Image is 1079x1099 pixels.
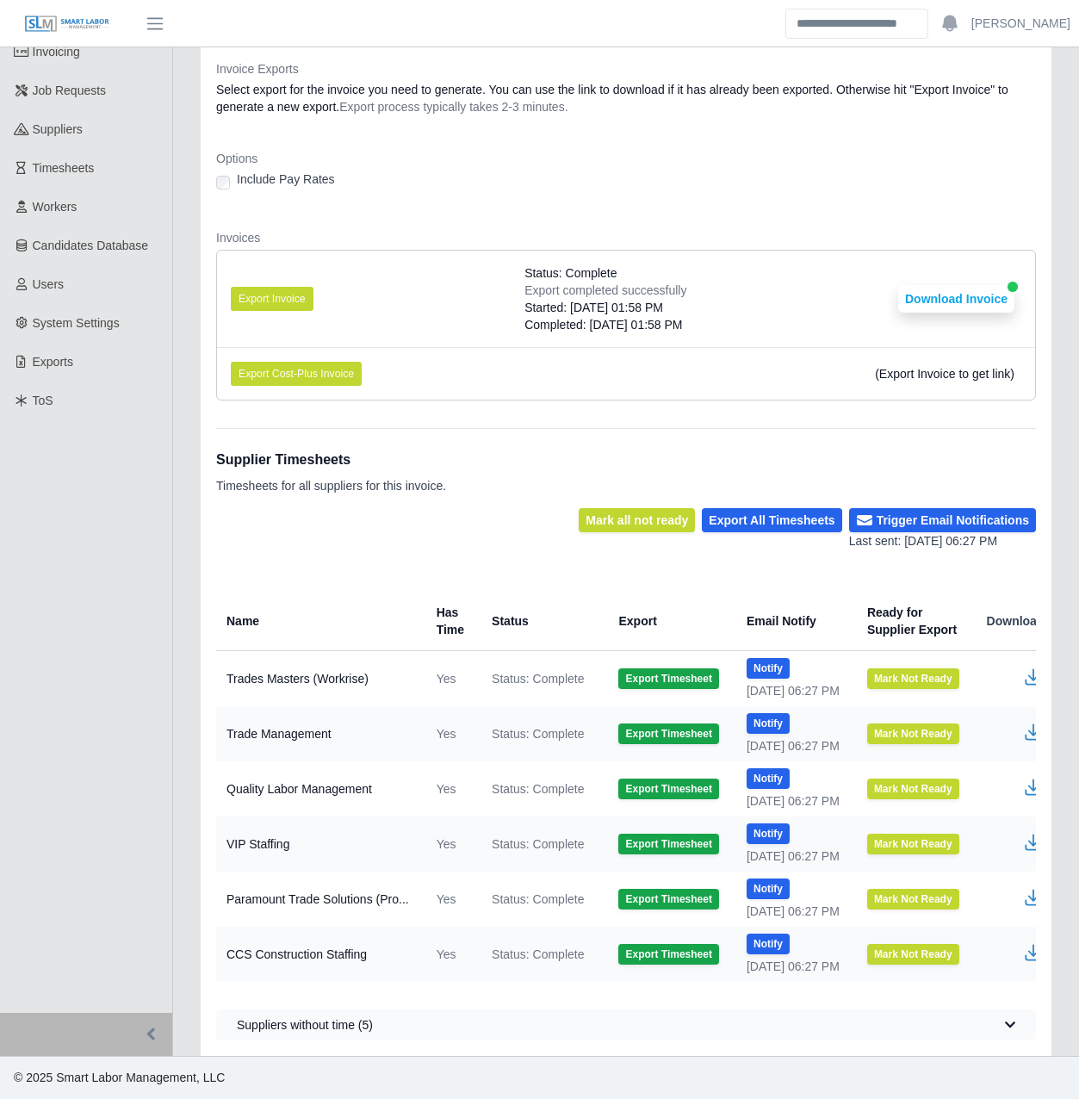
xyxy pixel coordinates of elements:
[33,161,95,175] span: Timesheets
[478,592,605,651] th: Status
[216,60,1036,78] dt: Invoice Exports
[747,792,840,810] div: [DATE] 06:27 PM
[867,779,959,799] button: Mark Not Ready
[898,285,1014,313] button: Download Invoice
[867,944,959,965] button: Mark Not Ready
[423,872,478,927] td: Yes
[216,651,423,707] td: Trades Masters (Workrise)
[216,872,423,927] td: Paramount Trade Solutions (Pro...
[747,903,840,920] div: [DATE] 06:27 PM
[853,592,973,651] th: Ready for Supplier Export
[733,592,853,651] th: Email Notify
[524,299,686,316] div: Started: [DATE] 01:58 PM
[492,670,584,687] span: Status: Complete
[747,768,790,789] button: Notify
[231,287,313,311] button: Export Invoice
[33,394,53,407] span: ToS
[423,706,478,761] td: Yes
[524,264,617,282] span: Status: Complete
[618,723,718,744] button: Export Timesheet
[849,508,1036,532] button: Trigger Email Notifications
[423,651,478,707] td: Yes
[898,292,1014,306] a: Download Invoice
[24,15,110,34] img: SLM Logo
[237,1016,373,1034] span: Suppliers without time (5)
[216,477,446,494] p: Timesheets for all suppliers for this invoice.
[702,508,841,532] button: Export All Timesheets
[605,592,732,651] th: Export
[971,15,1070,33] a: [PERSON_NAME]
[14,1071,225,1084] span: © 2025 Smart Labor Management, LLC
[867,834,959,854] button: Mark Not Ready
[216,706,423,761] td: Trade Management
[216,927,423,982] td: CCS Construction Staffing
[747,737,840,754] div: [DATE] 06:27 PM
[216,761,423,816] td: Quality Labor Management
[216,1009,1036,1040] button: Suppliers without time (5)
[579,508,695,532] button: Mark all not ready
[747,848,840,865] div: [DATE] 06:27 PM
[618,834,718,854] button: Export Timesheet
[785,9,928,39] input: Search
[33,239,149,252] span: Candidates Database
[747,958,840,975] div: [DATE] 06:27 PM
[216,450,446,470] h1: Supplier Timesheets
[492,835,584,853] span: Status: Complete
[33,45,80,59] span: Invoicing
[216,150,1036,167] dt: Options
[33,200,78,214] span: Workers
[216,229,1036,246] dt: Invoices
[747,934,790,954] button: Notify
[231,362,362,386] button: Export Cost-Plus Invoice
[747,658,790,679] button: Notify
[492,780,584,798] span: Status: Complete
[33,316,120,330] span: System Settings
[423,927,478,982] td: Yes
[492,725,584,742] span: Status: Complete
[867,668,959,689] button: Mark Not Ready
[747,713,790,734] button: Notify
[423,592,478,651] th: Has Time
[216,816,423,872] td: VIP Staffing
[747,879,790,899] button: Notify
[216,592,423,651] th: Name
[339,100,567,114] span: Export process typically takes 2-3 minutes.
[33,277,65,291] span: Users
[867,889,959,910] button: Mark Not Ready
[237,171,335,188] label: Include Pay Rates
[973,592,1055,651] th: Download
[747,682,840,699] div: [DATE] 06:27 PM
[524,282,686,299] div: Export completed successfully
[33,84,107,97] span: Job Requests
[875,367,1014,381] span: (Export Invoice to get link)
[849,532,1036,550] div: Last sent: [DATE] 06:27 PM
[618,889,718,910] button: Export Timesheet
[524,316,686,333] div: Completed: [DATE] 01:58 PM
[618,944,718,965] button: Export Timesheet
[423,816,478,872] td: Yes
[492,946,584,963] span: Status: Complete
[33,355,73,369] span: Exports
[867,723,959,744] button: Mark Not Ready
[747,823,790,844] button: Notify
[216,81,1036,115] dd: Select export for the invoice you need to generate. You can use the link to download if it has al...
[423,761,478,816] td: Yes
[33,122,83,136] span: Suppliers
[618,668,718,689] button: Export Timesheet
[492,891,584,908] span: Status: Complete
[618,779,718,799] button: Export Timesheet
